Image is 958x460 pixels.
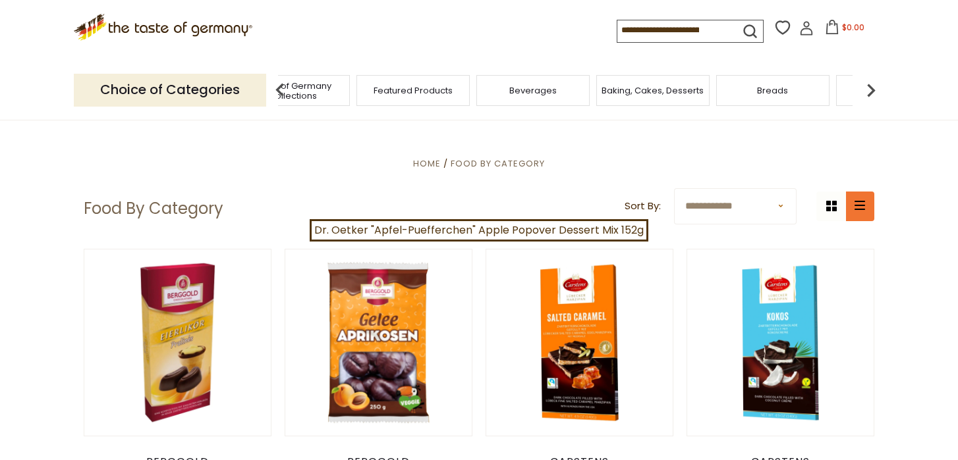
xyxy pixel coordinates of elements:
[816,20,872,39] button: $0.00
[240,81,346,101] a: Taste of Germany Collections
[413,157,441,170] a: Home
[451,157,545,170] a: Food By Category
[602,86,704,95] a: Baking, Cakes, Desserts
[687,249,874,436] img: Carstens Luebecker Dark Chocolate and Coconut, 4.9 oz
[842,22,864,33] span: $0.00
[509,86,557,95] a: Beverages
[74,74,266,106] p: Choice of Categories
[625,198,661,215] label: Sort By:
[486,249,673,436] img: Carstens Luebecker Marzipan Bars with Dark Chocolate and Salted Caramel, 4.9 oz
[267,77,293,103] img: previous arrow
[374,86,453,95] a: Featured Products
[858,77,884,103] img: next arrow
[84,249,271,436] img: Berggold Eggnog Liquor Pralines, 100g
[310,219,648,242] a: Dr. Oetker "Apfel-Puefferchen" Apple Popover Dessert Mix 152g
[757,86,788,95] a: Breads
[285,249,472,436] img: Berggold Chocolate Apricot Jelly Pralines, 300g
[84,199,223,218] h1: Food By Category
